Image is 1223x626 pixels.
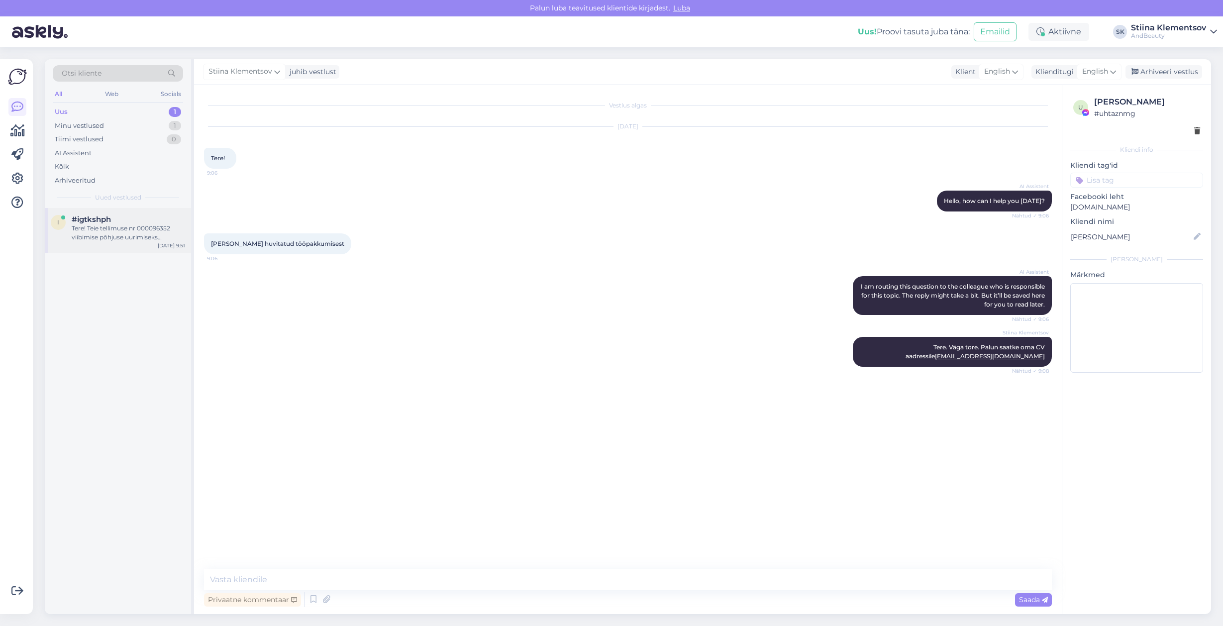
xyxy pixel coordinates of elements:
span: 9:06 [207,255,244,262]
span: Nähtud ✓ 9:06 [1012,315,1049,323]
img: Askly Logo [8,67,27,86]
div: All [53,88,64,101]
div: Tere! Teie tellimuse nr 000096352 viibimise põhjuse uurimiseks edastame teie päringu e-[PERSON_NA... [72,224,185,242]
span: Otsi kliente [62,68,102,79]
div: Uus [55,107,68,117]
span: Stiina Klementsov [1003,329,1049,336]
div: Aktiivne [1028,23,1089,41]
span: Nähtud ✓ 9:08 [1012,367,1049,375]
button: Emailid [974,22,1017,41]
span: Tere. Väga tore. Palun saatke oma CV aadressile [906,343,1046,360]
div: SK [1113,25,1127,39]
p: Kliendi tag'id [1070,160,1203,171]
span: 9:06 [207,169,244,177]
span: Nähtud ✓ 9:06 [1012,212,1049,219]
span: Stiina Klementsov [208,66,272,77]
p: Märkmed [1070,270,1203,280]
div: [DATE] [204,122,1052,131]
p: [DOMAIN_NAME] [1070,202,1203,212]
div: 1 [169,107,181,117]
div: [PERSON_NAME] [1070,255,1203,264]
span: Luba [670,3,693,12]
div: # uhtaznmg [1094,108,1200,119]
span: English [1082,66,1108,77]
span: u [1078,104,1083,111]
div: Klienditugi [1031,67,1074,77]
div: Vestlus algas [204,101,1052,110]
input: Lisa nimi [1071,231,1192,242]
div: [DATE] 9:51 [158,242,185,249]
div: Socials [159,88,183,101]
b: Uus! [858,27,877,36]
span: AI Assistent [1012,183,1049,190]
div: 0 [167,134,181,144]
a: [EMAIL_ADDRESS][DOMAIN_NAME] [935,352,1045,360]
a: Stiina KlementsovAndBeauty [1131,24,1217,40]
span: Saada [1019,595,1048,604]
div: Kliendi info [1070,145,1203,154]
span: Tere! [211,154,225,162]
div: AndBeauty [1131,32,1206,40]
span: i [57,218,59,226]
input: Lisa tag [1070,173,1203,188]
p: Facebooki leht [1070,192,1203,202]
div: Klient [951,67,976,77]
span: [PERSON_NAME] huvitatud tööpakkumisest [211,240,344,247]
div: AI Assistent [55,148,92,158]
span: #igtkshph [72,215,111,224]
span: English [984,66,1010,77]
p: Kliendi nimi [1070,216,1203,227]
div: Proovi tasuta juba täna: [858,26,970,38]
div: Web [103,88,120,101]
div: Kõik [55,162,69,172]
div: Arhiveeri vestlus [1125,65,1202,79]
span: AI Assistent [1012,268,1049,276]
div: juhib vestlust [286,67,336,77]
span: Hello, how can I help you [DATE]? [944,197,1045,205]
span: Uued vestlused [95,193,141,202]
div: Tiimi vestlused [55,134,103,144]
div: Minu vestlused [55,121,104,131]
div: 1 [169,121,181,131]
div: [PERSON_NAME] [1094,96,1200,108]
div: Arhiveeritud [55,176,96,186]
div: Stiina Klementsov [1131,24,1206,32]
span: I am routing this question to the colleague who is responsible for this topic. The reply might ta... [861,283,1046,308]
div: Privaatne kommentaar [204,593,301,607]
